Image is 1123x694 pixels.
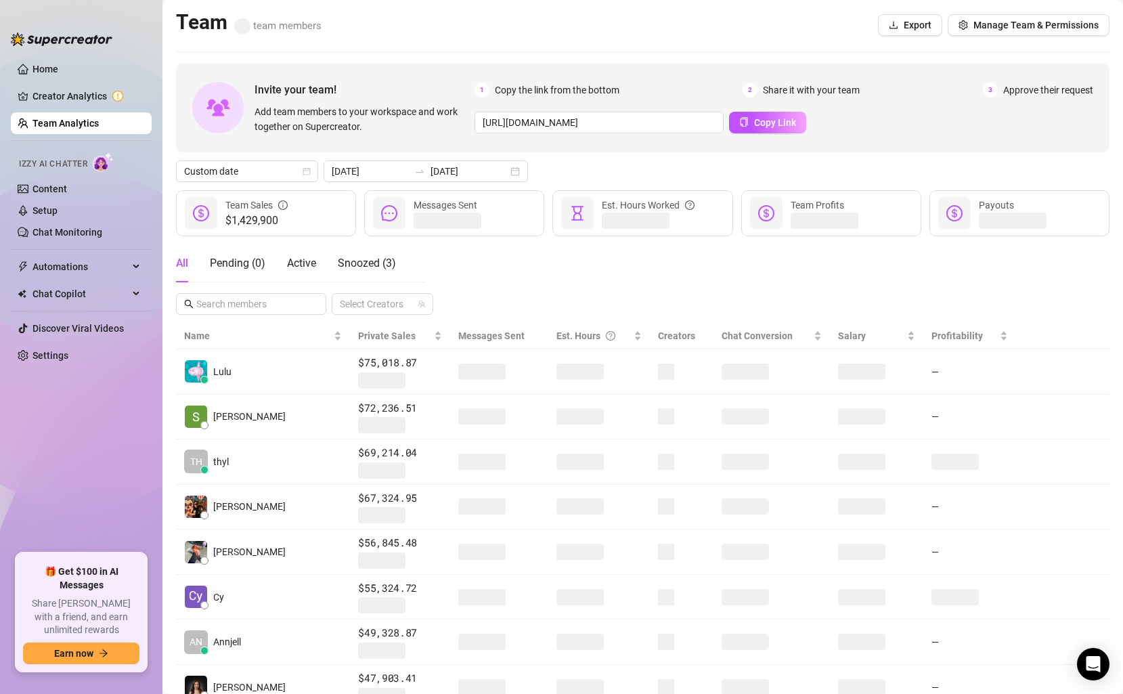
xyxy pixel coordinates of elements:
div: Open Intercom Messenger [1077,648,1109,680]
a: Team Analytics [32,118,99,129]
span: copy [739,117,749,127]
button: Earn nowarrow-right [23,643,139,664]
span: Cy [213,590,224,605]
span: Messages Sent [458,330,525,341]
span: Payouts [979,200,1014,211]
span: Chat Copilot [32,283,129,305]
span: [PERSON_NAME] [213,499,286,514]
span: hourglass [569,205,586,221]
span: AN [190,634,202,649]
img: Lulu [185,360,207,383]
span: team [418,300,426,308]
div: Pending ( 0 ) [210,255,265,272]
img: Sebastian David [185,406,207,428]
span: $69,214.04 [358,445,442,461]
div: Est. Hours [556,328,631,343]
span: Share it with your team [763,83,860,97]
span: dollar-circle [193,205,209,221]
span: setting [959,20,968,30]
span: Custom date [184,161,310,181]
img: Ian Dominic [185,496,207,518]
div: Est. Hours Worked [602,198,695,213]
span: Name [184,328,331,343]
span: $47,903.41 [358,670,442,687]
button: Manage Team & Permissions [948,14,1109,36]
a: Discover Viral Videos [32,323,124,334]
span: TH [190,454,202,469]
span: question-circle [606,328,615,343]
input: End date [431,164,508,179]
span: 1 [475,83,489,97]
span: Copy Link [754,117,796,128]
span: Private Sales [358,330,416,341]
th: Creators [650,323,713,349]
span: calendar [303,167,311,175]
span: thyl [213,454,229,469]
span: $72,236.51 [358,400,442,416]
span: to [414,166,425,177]
span: search [184,299,194,309]
span: Copy the link from the bottom [495,83,619,97]
span: Lulu [213,364,232,379]
span: 2 [743,83,757,97]
span: message [381,205,397,221]
span: $49,328.87 [358,625,442,641]
a: Setup [32,205,58,216]
h2: Team [176,9,322,35]
span: swap-right [414,166,425,177]
span: $55,324.72 [358,580,442,597]
span: Export [904,20,931,30]
input: Start date [332,164,409,179]
a: Chat Monitoring [32,227,102,238]
span: arrow-right [99,649,108,658]
img: Thea Mendoza [185,541,207,563]
span: $75,018.87 [358,355,442,371]
span: Izzy AI Chatter [19,158,87,171]
span: Annjell [213,634,241,649]
button: Export [878,14,942,36]
span: Messages Sent [414,200,477,211]
span: Approve their request [1003,83,1093,97]
a: Creator Analytics exclamation-circle [32,85,141,107]
span: team members [234,20,322,32]
td: — [923,485,1017,530]
span: download [889,20,898,30]
input: Search members [196,297,307,311]
span: Active [287,257,316,269]
td: — [923,620,1017,665]
span: Snoozed ( 3 ) [338,257,396,269]
span: 3 [983,83,998,97]
td: — [923,529,1017,575]
th: Name [176,323,350,349]
div: Team Sales [225,198,288,213]
td: — [923,349,1017,395]
span: question-circle [685,198,695,213]
span: info-circle [278,198,288,213]
span: [PERSON_NAME] [213,544,286,559]
button: Copy Link [729,112,806,133]
img: AI Chatter [93,152,114,172]
span: Chat Conversion [722,330,793,341]
span: Salary [838,330,866,341]
a: Home [32,64,58,74]
img: logo-BBDzfeDw.svg [11,32,112,46]
div: All [176,255,188,272]
img: Chat Copilot [18,289,26,299]
span: Invite your team! [255,81,475,98]
span: dollar-circle [946,205,963,221]
span: Team Profits [791,200,844,211]
span: thunderbolt [18,261,28,272]
span: Profitability [931,330,983,341]
a: Content [32,183,67,194]
span: 🎁 Get $100 in AI Messages [23,565,139,592]
span: $56,845.48 [358,535,442,551]
td: — [923,395,1017,440]
a: Settings [32,350,68,361]
span: $1,429,900 [225,213,288,229]
span: dollar-circle [758,205,774,221]
span: Manage Team & Permissions [973,20,1099,30]
span: Share [PERSON_NAME] with a friend, and earn unlimited rewards [23,597,139,637]
span: $67,324.95 [358,490,442,506]
img: Cy [185,586,207,608]
span: Automations [32,256,129,278]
